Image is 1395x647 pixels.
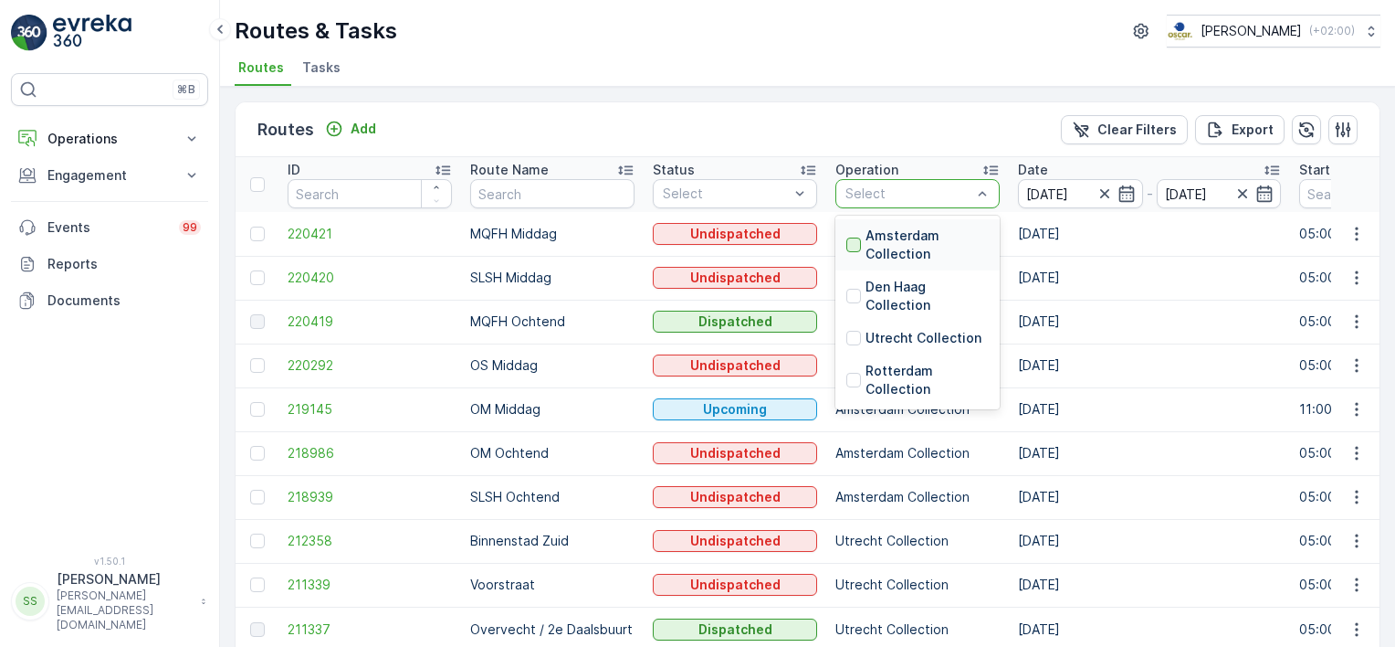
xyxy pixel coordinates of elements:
p: OM Ochtend [470,444,635,462]
p: Dispatched [698,620,772,639]
p: SLSH Middag [470,269,635,287]
span: Routes [238,58,284,77]
td: [DATE] [1009,212,1290,256]
p: Date [1018,161,1048,179]
a: 220419 [288,313,452,331]
p: Voorstraat [470,576,635,594]
p: Operations [47,130,172,148]
p: Select [663,185,789,203]
p: MQFH Middag [470,225,635,243]
div: Toggle Row Selected [250,358,265,373]
p: - [1147,183,1153,205]
td: [DATE] [1009,475,1290,519]
td: [DATE] [1009,519,1290,563]
p: MQFH Ochtend [470,313,635,331]
button: Operations [11,121,208,157]
p: Clear Filters [1097,121,1177,139]
a: 218986 [288,444,452,462]
a: 211337 [288,620,452,639]
span: Tasks [302,58,341,77]
button: Undispatched [653,486,817,508]
a: 220292 [288,356,452,375]
a: Documents [11,282,208,319]
input: dd/mm/yyyy [1157,179,1282,208]
p: Operation [835,161,898,179]
div: Toggle Row Selected [250,578,265,592]
p: [PERSON_NAME][EMAIL_ADDRESS][DOMAIN_NAME] [57,589,192,632]
p: Undispatched [690,356,781,375]
p: ⌘B [177,82,195,97]
div: Toggle Row Selected [250,314,265,329]
button: Clear Filters [1061,115,1188,144]
p: ID [288,161,300,179]
td: [DATE] [1009,387,1290,431]
p: Undispatched [690,576,781,594]
p: Select [845,185,971,203]
a: Reports [11,246,208,282]
button: Undispatched [653,223,817,245]
p: [PERSON_NAME] [1201,22,1302,40]
div: Toggle Row Selected [250,490,265,504]
input: Search [470,179,635,208]
td: [DATE] [1009,344,1290,387]
p: Binnenstad Zuid [470,532,635,550]
p: Route Name [470,161,549,179]
p: Reports [47,255,201,273]
p: Utrecht Collection [835,576,1000,594]
input: Search [288,179,452,208]
div: SS [16,587,45,616]
p: Undispatched [690,488,781,506]
div: Toggle Row Selected [250,270,265,285]
button: Undispatched [653,442,817,464]
div: Toggle Row Selected [250,622,265,637]
span: 211339 [288,576,452,594]
p: Events [47,218,168,237]
a: 219145 [288,400,452,419]
p: Upcoming [703,400,767,419]
p: Export [1232,121,1274,139]
a: 220420 [288,269,452,287]
p: Amsterdam Collection [835,400,1000,419]
p: Routes & Tasks [235,16,397,46]
td: [DATE] [1009,256,1290,300]
button: Dispatched [653,619,817,641]
p: Den Haag Collection [865,278,989,314]
p: Dispatched [698,313,772,331]
td: [DATE] [1009,300,1290,344]
a: Events99 [11,209,208,246]
a: 212358 [288,532,452,550]
td: [DATE] [1009,431,1290,475]
button: Dispatched [653,311,817,333]
a: 220421 [288,225,452,243]
p: Amsterdam Collection [835,444,1000,462]
p: Undispatched [690,444,781,462]
button: Undispatched [653,530,817,552]
p: Rotterdam Collection [865,362,989,398]
img: logo_light-DOdMpM7g.png [53,15,131,51]
td: [DATE] [1009,563,1290,607]
div: Toggle Row Selected [250,227,265,241]
div: Toggle Row Selected [250,402,265,417]
button: Upcoming [653,398,817,420]
p: ( +02:00 ) [1309,24,1355,38]
a: 218939 [288,488,452,506]
p: Add [351,120,376,138]
p: OM Middag [470,400,635,419]
p: Undispatched [690,269,781,287]
p: Engagement [47,166,172,185]
button: Export [1195,115,1285,144]
p: Documents [47,292,201,310]
p: Undispatched [690,225,781,243]
button: SS[PERSON_NAME][PERSON_NAME][EMAIL_ADDRESS][DOMAIN_NAME] [11,570,208,632]
img: logo [11,15,47,51]
p: Status [653,161,695,179]
p: Overvecht / 2e Daalsbuurt [470,620,635,639]
p: Utrecht Collection [865,329,981,347]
